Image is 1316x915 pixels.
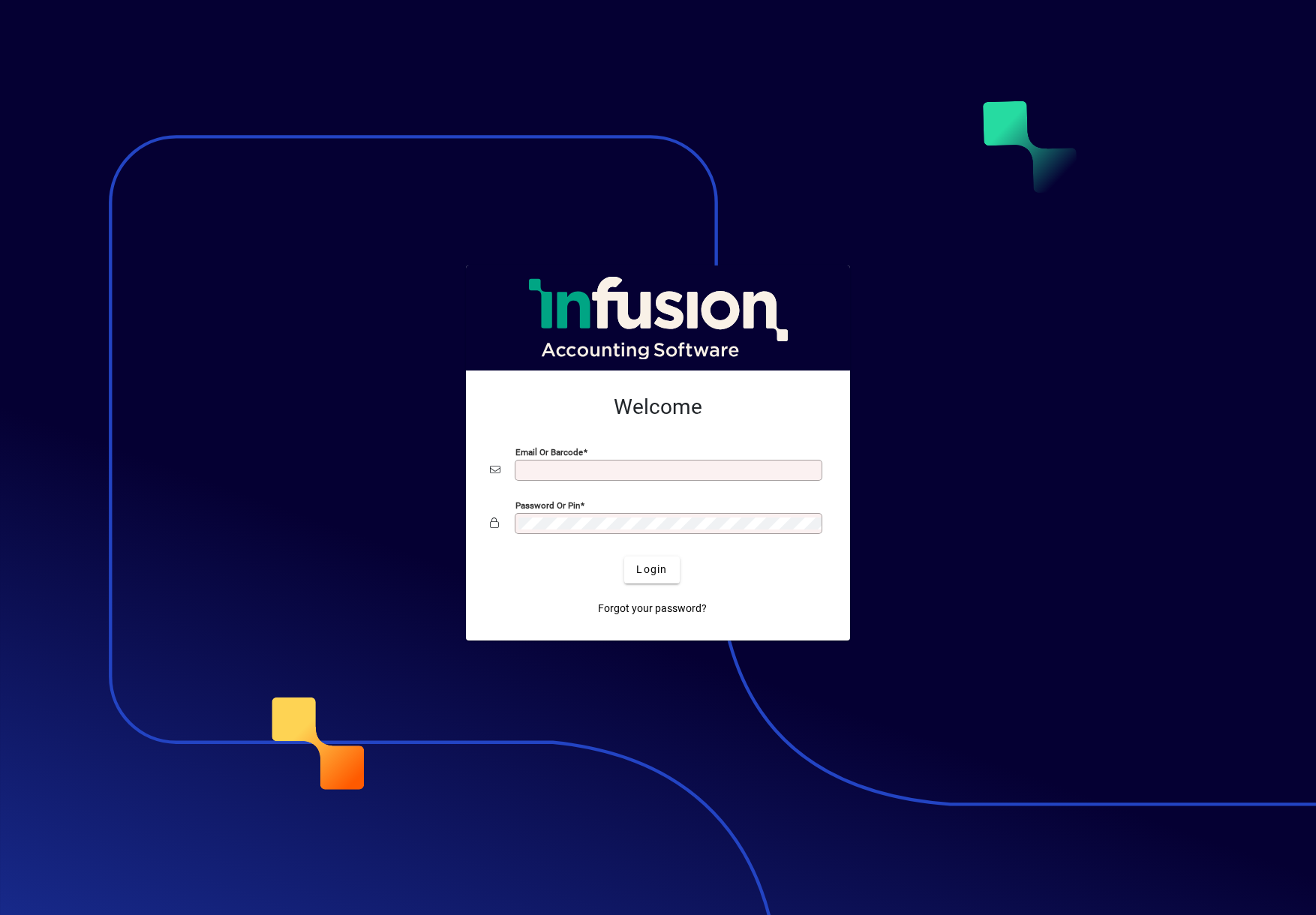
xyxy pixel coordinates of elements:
[592,595,713,622] a: Forgot your password?
[490,394,826,420] h2: Welcome
[598,601,707,616] span: Forgot your password?
[515,499,580,510] mat-label: Password or Pin
[636,562,667,577] span: Login
[515,446,583,457] mat-label: Email or Barcode
[624,556,679,583] button: Login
